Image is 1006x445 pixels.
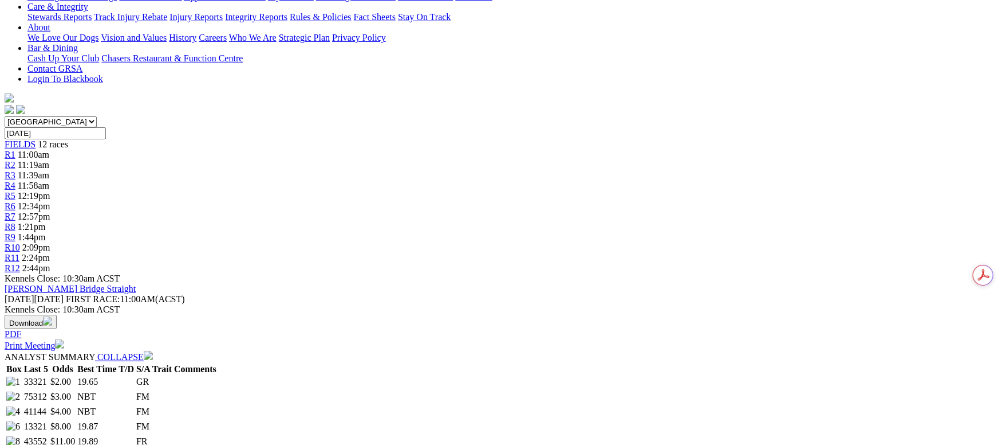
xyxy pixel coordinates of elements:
[136,364,172,375] th: S/A Trait
[5,181,15,190] a: R4
[77,376,135,388] td: 19.65
[5,170,15,180] a: R3
[66,294,120,304] span: FIRST RACE:
[18,201,50,211] span: 12:34pm
[279,33,330,42] a: Strategic Plan
[136,421,172,432] td: FM
[5,191,15,201] a: R5
[23,421,49,432] td: 13321
[23,376,49,388] td: 33321
[5,212,15,221] a: R7
[5,274,120,283] span: Kennels Close: 10:30am ACST
[5,201,15,211] a: R6
[18,181,49,190] span: 11:58am
[97,352,144,362] span: COLLAPSE
[136,391,172,403] td: FM
[169,33,196,42] a: History
[22,253,50,263] span: 2:24pm
[332,33,386,42] a: Privacy Policy
[144,351,153,360] img: chevron-down-white.svg
[94,12,167,22] a: Track Injury Rebate
[5,127,106,139] input: Select date
[50,407,71,416] span: $4.00
[173,364,217,375] th: Comments
[38,139,68,149] span: 12 races
[101,53,243,63] a: Chasers Restaurant & Function Centre
[5,329,21,339] a: PDF
[136,406,172,417] td: FM
[5,351,1001,362] div: ANALYST SUMMARY
[5,105,14,114] img: facebook.svg
[77,406,135,417] td: NBT
[16,105,25,114] img: twitter.svg
[27,64,82,73] a: Contact GRSA
[22,243,50,252] span: 2:09pm
[101,33,167,42] a: Vision and Values
[6,421,20,432] img: 6
[22,263,50,273] span: 2:44pm
[77,421,135,432] td: 19.87
[50,364,76,375] th: Odds
[18,191,50,201] span: 12:19pm
[27,53,99,63] a: Cash Up Your Club
[27,12,1001,22] div: Care & Integrity
[5,243,20,252] a: R10
[18,212,50,221] span: 12:57pm
[290,12,352,22] a: Rules & Policies
[27,74,103,84] a: Login To Blackbook
[18,170,49,180] span: 11:39am
[50,421,71,431] span: $8.00
[5,253,19,263] a: R11
[229,33,277,42] a: Who We Are
[398,12,451,22] a: Stay On Track
[136,376,172,388] td: GR
[5,150,15,159] a: R1
[27,12,92,22] a: Stewards Reports
[27,2,88,11] a: Care & Integrity
[50,392,71,401] span: $3.00
[43,317,52,326] img: download.svg
[6,392,20,402] img: 2
[23,364,49,375] th: Last 5
[5,93,14,103] img: logo-grsa-white.png
[66,294,185,304] span: 11:00AM(ACST)
[27,53,1001,64] div: Bar & Dining
[18,232,46,242] span: 1:44pm
[5,294,34,304] span: [DATE]
[5,160,15,170] a: R2
[55,339,64,349] img: printer.svg
[77,364,135,375] th: Best Time T/D
[18,160,49,170] span: 11:19am
[5,329,1001,339] div: Download
[6,407,20,417] img: 4
[95,352,153,362] a: COLLAPSE
[5,284,136,294] a: [PERSON_NAME] Bridge Straight
[5,263,20,273] span: R12
[77,391,135,403] td: NBT
[6,364,22,375] th: Box
[5,232,15,242] a: R9
[354,12,396,22] a: Fact Sheets
[169,12,223,22] a: Injury Reports
[199,33,227,42] a: Careers
[23,406,49,417] td: 41144
[5,315,57,329] button: Download
[6,377,20,387] img: 1
[5,305,1001,315] div: Kennels Close: 10:30am ACST
[27,33,1001,43] div: About
[5,222,15,232] a: R8
[23,391,49,403] td: 75312
[5,341,64,350] a: Print Meeting
[27,43,78,53] a: Bar & Dining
